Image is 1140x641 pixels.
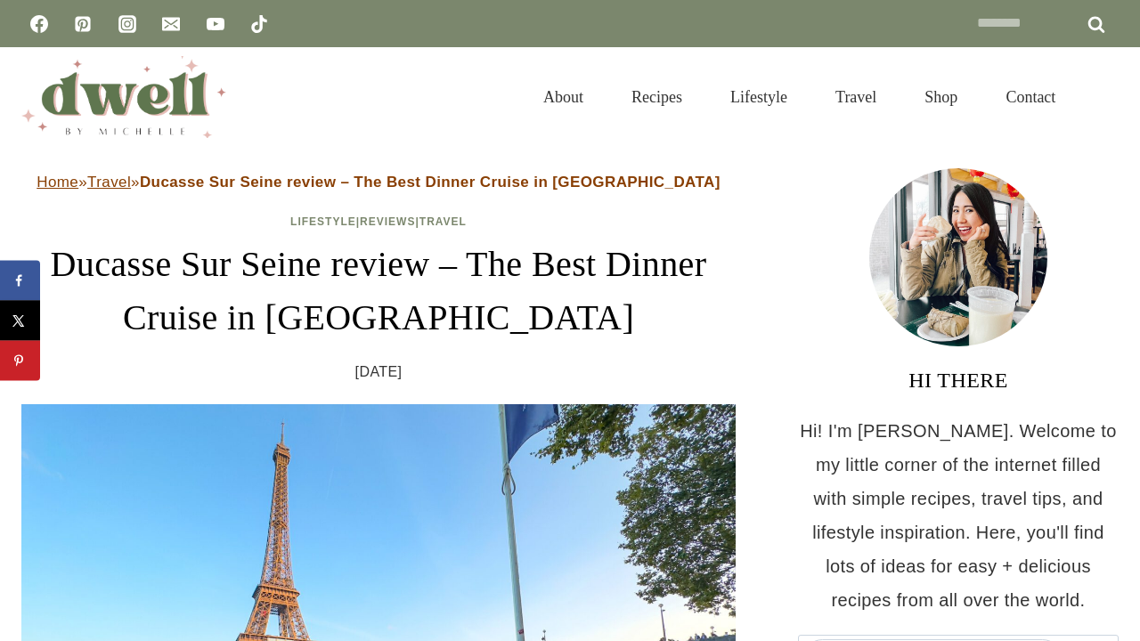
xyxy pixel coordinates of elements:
[519,66,1079,128] nav: Primary Navigation
[706,66,811,128] a: Lifestyle
[87,174,131,191] a: Travel
[21,238,736,345] h1: Ducasse Sur Seine review – The Best Dinner Cruise in [GEOGRAPHIC_DATA]
[37,174,721,191] span: » »
[153,6,189,42] a: Email
[900,66,981,128] a: Shop
[21,6,57,42] a: Facebook
[21,56,226,138] img: DWELL by michelle
[198,6,233,42] a: YouTube
[290,215,467,228] span: | |
[290,215,356,228] a: Lifestyle
[140,174,721,191] strong: Ducasse Sur Seine review – The Best Dinner Cruise in [GEOGRAPHIC_DATA]
[519,66,607,128] a: About
[607,66,706,128] a: Recipes
[37,174,78,191] a: Home
[355,359,403,385] time: [DATE]
[65,6,101,42] a: Pinterest
[811,66,900,128] a: Travel
[1088,82,1119,112] button: View Search Form
[981,66,1079,128] a: Contact
[419,215,467,228] a: Travel
[241,6,277,42] a: TikTok
[360,215,415,228] a: Reviews
[798,414,1119,617] p: Hi! I'm [PERSON_NAME]. Welcome to my little corner of the internet filled with simple recipes, tr...
[798,364,1119,396] h3: HI THERE
[110,6,145,42] a: Instagram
